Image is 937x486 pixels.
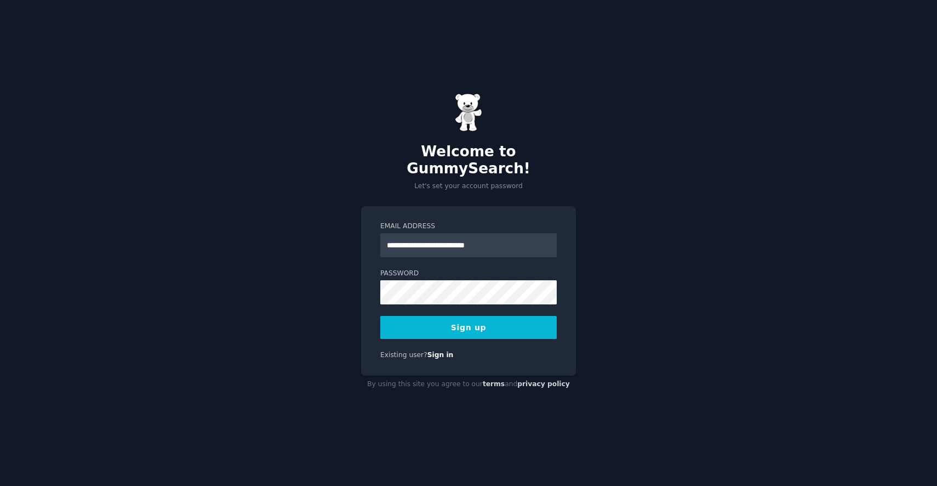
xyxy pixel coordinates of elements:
a: privacy policy [517,380,570,388]
button: Sign up [380,316,557,339]
h2: Welcome to GummySearch! [361,143,576,178]
label: Password [380,269,557,279]
p: Let's set your account password [361,182,576,191]
a: terms [483,380,505,388]
div: By using this site you agree to our and [361,376,576,393]
img: Gummy Bear [455,93,482,132]
a: Sign in [427,351,454,359]
label: Email Address [380,222,557,231]
span: Existing user? [380,351,427,359]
